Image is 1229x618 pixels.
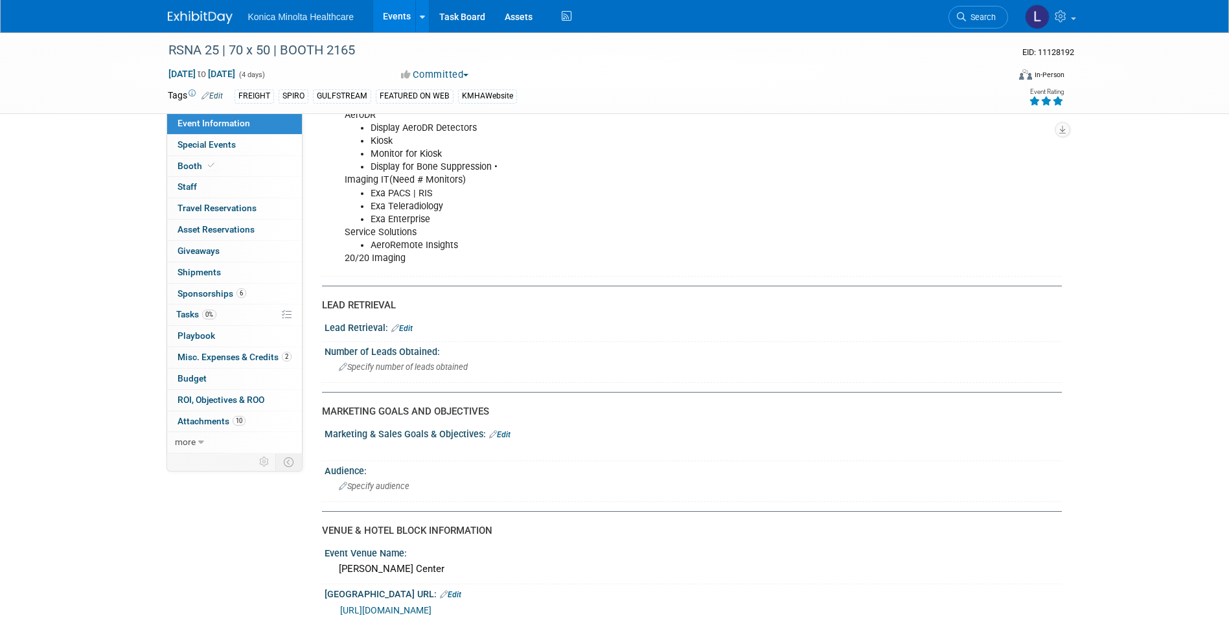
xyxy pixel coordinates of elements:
[201,91,223,100] a: Edit
[282,352,292,361] span: 2
[279,89,308,103] div: SPIRO
[339,481,409,491] span: Specify audience
[371,161,912,174] li: Display for Bone Suppression •
[371,135,912,148] li: Kiosk
[235,89,274,103] div: FREIGHT
[167,177,302,198] a: Staff
[167,411,302,432] a: Attachments10
[167,347,302,368] a: Misc. Expenses & Credits2
[325,318,1062,335] div: Lead Retrieval:
[1025,5,1050,29] img: Lisette Carrara
[202,310,216,319] span: 0%
[932,67,1065,87] div: Event Format
[489,430,511,439] a: Edit
[167,262,302,283] a: Shipments
[1022,47,1074,57] span: Event ID: 11128192
[168,11,233,24] img: ExhibitDay
[167,369,302,389] a: Budget
[340,605,431,615] a: [URL][DOMAIN_NAME]
[275,453,302,470] td: Toggle Event Tabs
[1029,89,1064,95] div: Event Rating
[322,299,1052,312] div: LEAD RETRIEVAL
[313,89,371,103] div: GULFSTREAM
[371,148,912,161] li: Monitor for Kiosk
[339,362,468,372] span: Specify number of leads obtained
[233,416,246,426] span: 10
[376,89,454,103] div: FEATURED ON WEB
[178,246,220,256] span: Giveaways
[178,373,207,383] span: Budget
[178,267,221,277] span: Shipments
[248,12,354,22] span: Konica Minolta Healthcare
[167,113,302,134] a: Event Information
[178,395,264,405] span: ROI, Objectives & ROO
[458,89,517,103] div: KMHAWebsite
[168,89,223,104] td: Tags
[167,198,302,219] a: Travel Reservations
[178,139,236,150] span: Special Events
[178,161,217,171] span: Booth
[167,432,302,453] a: more
[325,342,1062,358] div: Number of Leads Obtained:
[167,304,302,325] a: Tasks0%
[178,181,197,192] span: Staff
[396,68,474,82] button: Committed
[1034,70,1064,80] div: In-Person
[371,200,912,213] li: Exa Teleradiology
[391,324,413,333] a: Edit
[167,241,302,262] a: Giveaways
[167,156,302,177] a: Booth
[322,524,1052,538] div: VENUE & HOTEL BLOCK INFORMATION
[1019,69,1032,80] img: Format-Inperson.png
[238,71,265,79] span: (4 days)
[440,590,461,599] a: Edit
[325,461,1062,477] div: Audience:
[325,424,1062,441] div: Marketing & Sales Goals & Objectives:
[371,187,912,200] li: Exa PACS | RIS
[334,559,1052,579] div: [PERSON_NAME] Center
[178,288,246,299] span: Sponsorships
[236,288,246,298] span: 6
[371,213,912,226] li: Exa Enterprise
[167,390,302,411] a: ROI, Objectives & ROO
[167,220,302,240] a: Asset Reservations
[948,6,1008,29] a: Search
[371,239,912,252] li: AeroRemote Insights
[325,584,1062,601] div: [GEOGRAPHIC_DATA] URL:
[253,453,276,470] td: Personalize Event Tab Strip
[178,224,255,235] span: Asset Reservations
[178,416,246,426] span: Attachments
[167,326,302,347] a: Playbook
[371,122,912,135] li: Display AeroDR Detectors
[178,118,250,128] span: Event Information
[208,162,214,169] i: Booth reservation complete
[178,352,292,362] span: Misc. Expenses & Credits
[178,330,215,341] span: Playbook
[325,544,1062,560] div: Event Venue Name:
[322,405,1052,418] div: MARKETING GOALS AND OBJECTIVES
[167,135,302,155] a: Special Events
[164,39,989,62] div: RSNA 25 | 70 x 50 | BOOTH 2165
[175,437,196,447] span: more
[966,12,996,22] span: Search
[196,69,208,79] span: to
[178,203,257,213] span: Travel Reservations
[176,309,216,319] span: Tasks
[168,68,236,80] span: [DATE] [DATE]
[167,284,302,304] a: Sponsorships6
